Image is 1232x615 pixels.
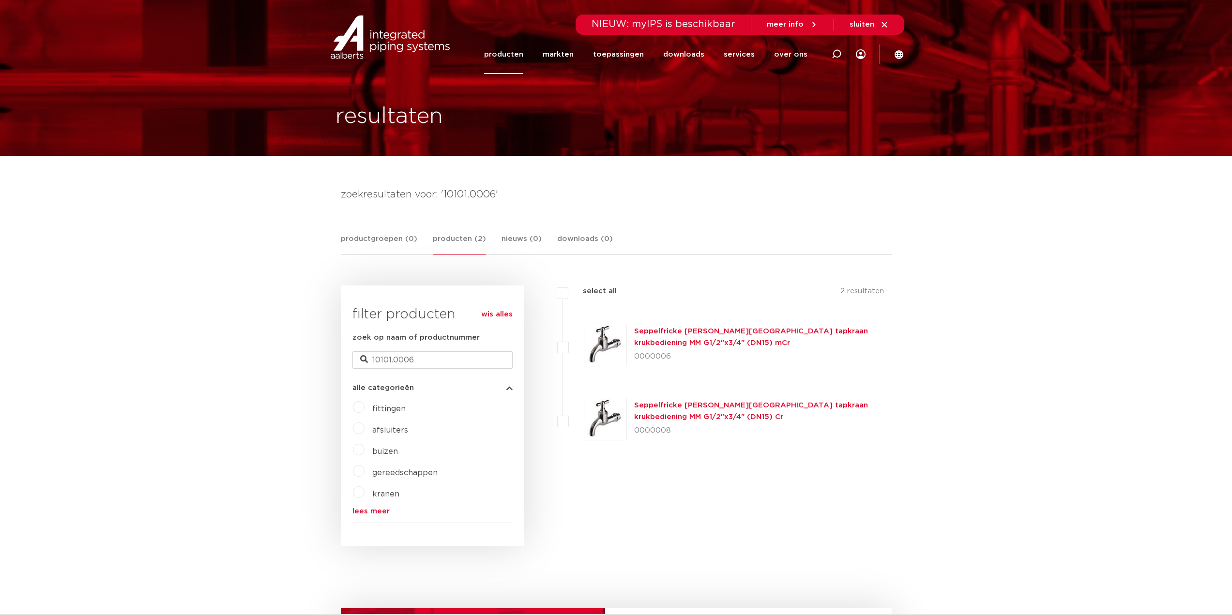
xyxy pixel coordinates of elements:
[352,384,414,391] span: alle categorieën
[767,21,804,28] span: meer info
[634,423,884,438] p: 0000008
[557,233,613,254] a: downloads (0)
[352,351,513,369] input: zoeken
[634,402,868,420] a: Seppelfricke [PERSON_NAME][GEOGRAPHIC_DATA] tapkraan krukbediening MM G1/2"x3/4" (DN15) Cr
[584,324,626,366] img: Thumbnail for Seppelfricke SEPP Germany tapkraan krukbediening MM G1/2"x3/4" (DN15) mCr
[352,332,480,344] label: zoek op naam of productnummer
[568,285,617,297] label: select all
[481,309,513,320] a: wis alles
[593,35,644,74] a: toepassingen
[663,35,704,74] a: downloads
[433,233,486,255] a: producten (2)
[850,21,874,28] span: sluiten
[372,426,408,434] a: afsluiters
[484,35,523,74] a: producten
[352,508,513,515] a: lees meer
[352,305,513,324] h3: filter producten
[341,187,892,202] h4: zoekresultaten voor: '10101.0006'
[341,233,417,254] a: productgroepen (0)
[372,405,406,413] a: fittingen
[502,233,542,254] a: nieuws (0)
[543,35,574,74] a: markten
[352,384,513,391] button: alle categorieën
[335,101,443,132] h1: resultaten
[372,469,438,477] a: gereedschappen
[850,20,889,29] a: sluiten
[592,19,735,29] span: NIEUW: myIPS is beschikbaar
[484,35,807,74] nav: Menu
[774,35,807,74] a: over ons
[634,349,884,364] p: 0000006
[767,20,818,29] a: meer info
[372,448,398,455] a: buizen
[840,285,884,300] p: 2 resultaten
[584,398,626,440] img: Thumbnail for Seppelfricke SEPP Germany tapkraan krukbediening MM G1/2"x3/4" (DN15) Cr
[856,35,866,74] div: my IPS
[724,35,755,74] a: services
[634,328,868,346] a: Seppelfricke [PERSON_NAME][GEOGRAPHIC_DATA] tapkraan krukbediening MM G1/2"x3/4" (DN15) mCr
[372,490,399,498] a: kranen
